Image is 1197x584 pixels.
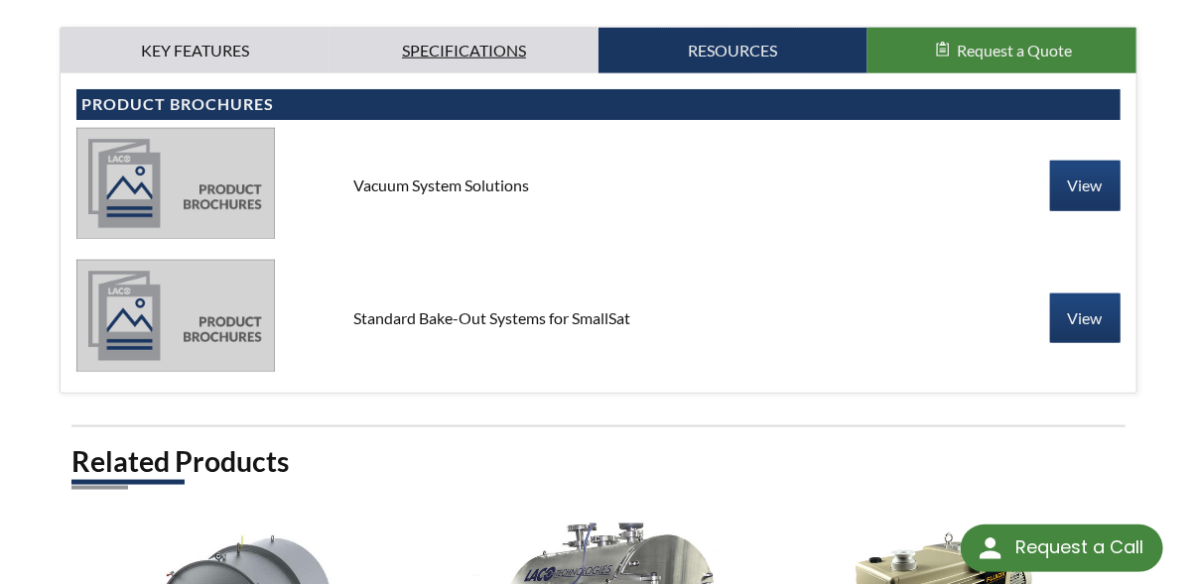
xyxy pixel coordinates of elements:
a: View [1050,161,1121,210]
span: Request a Quote [958,41,1073,59]
h2: Related Products [71,443,1125,480]
img: product_brochures-81b49242bb8394b31c113ade466a77c846893fb1009a796a1a03a1a1c57cbc37.jpg [76,128,275,239]
img: product_brochures-81b49242bb8394b31c113ade466a77c846893fb1009a796a1a03a1a1c57cbc37.jpg [76,260,275,371]
img: round button [975,532,1006,564]
button: Request a Quote [867,28,1136,73]
a: Resources [598,28,867,73]
div: Request a Call [1015,525,1143,570]
div: Standard Bake-Out Systems for SmallSat [337,307,860,329]
a: Specifications [330,28,598,73]
h4: Product Brochures [81,94,1115,115]
a: Key Features [61,28,330,73]
div: Vacuum System Solutions [337,175,860,196]
a: View [1050,293,1121,343]
div: Request a Call [961,525,1163,572]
